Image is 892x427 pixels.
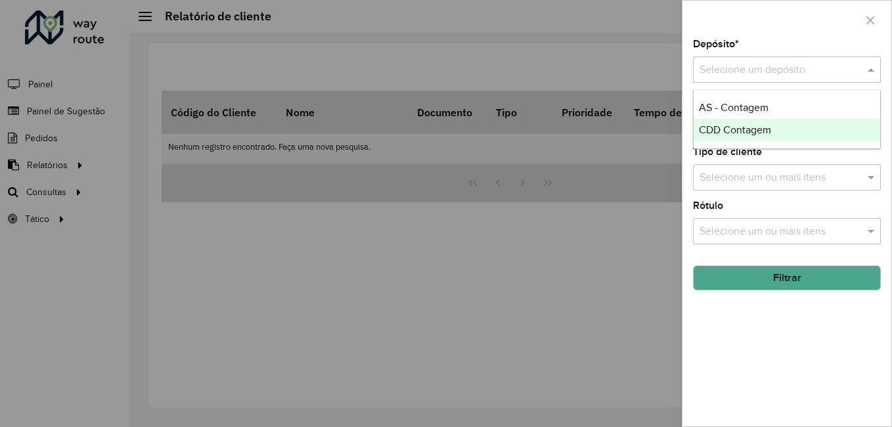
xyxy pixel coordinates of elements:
[693,89,881,149] ng-dropdown-panel: Options list
[699,102,769,113] span: AS - Contagem
[693,265,881,290] button: Filtrar
[693,36,739,52] label: Depósito
[693,144,762,160] label: Tipo de cliente
[693,198,723,213] label: Rótulo
[699,124,771,135] span: CDD Contagem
